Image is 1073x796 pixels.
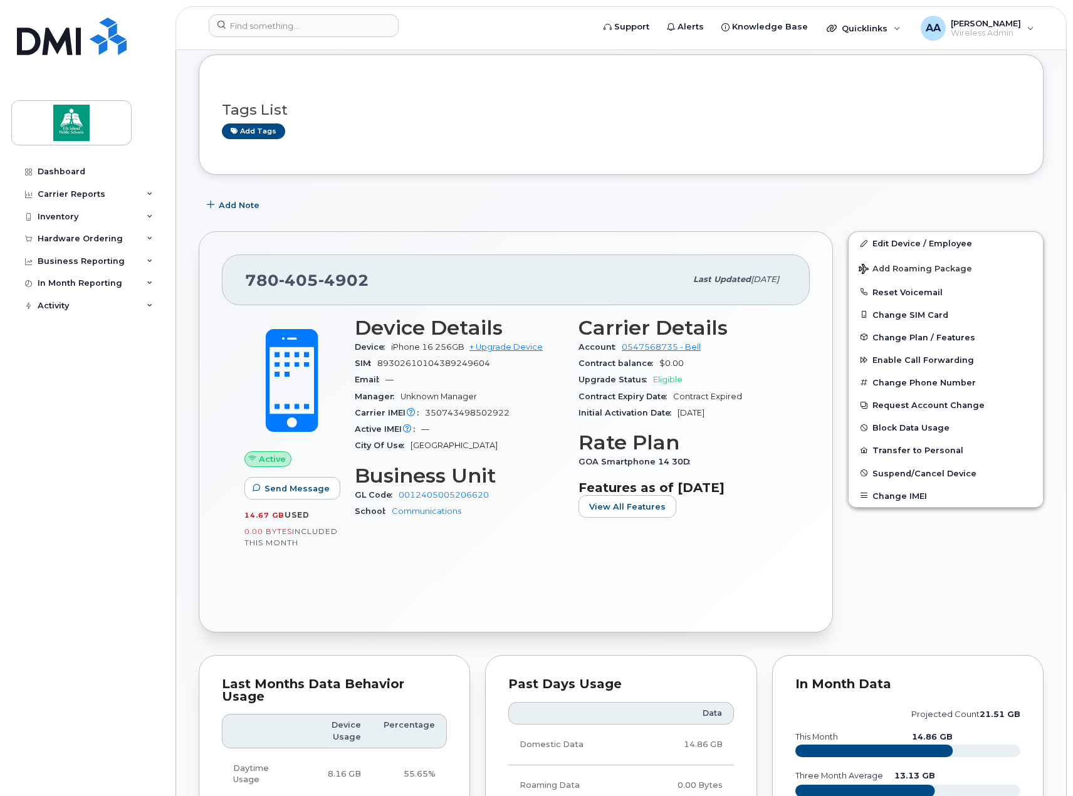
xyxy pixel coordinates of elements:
span: 89302610104389249604 [377,359,490,368]
span: Knowledge Base [732,21,808,33]
span: Manager [355,392,400,401]
button: View All Features [578,495,676,518]
span: 405 [279,271,318,290]
button: Send Message [244,477,340,500]
span: 0.00 Bytes [244,527,292,536]
a: Communications [392,506,461,516]
span: [DATE] [751,275,779,284]
span: Email [355,375,385,384]
button: Request Account Change [849,394,1043,416]
text: projected count [911,710,1020,719]
span: GL Code [355,490,399,500]
span: Carrier IMEI [355,408,425,417]
div: Alyssa Alvarado [912,16,1043,41]
button: Change Phone Number [849,371,1043,394]
button: Reset Voicemail [849,281,1043,303]
span: City Of Use [355,441,411,450]
th: Device Usage [302,714,372,748]
span: [DATE] [678,408,704,417]
span: Add Note [219,199,259,211]
h3: Business Unit [355,464,563,487]
span: — [421,424,429,434]
span: Eligible [653,375,683,384]
span: Account [578,342,622,352]
a: Alerts [658,14,713,39]
div: Past Days Usage [508,678,733,691]
span: [GEOGRAPHIC_DATA] [411,441,498,450]
h3: Tags List [222,102,1020,118]
tspan: 21.51 GB [980,710,1020,719]
span: View All Features [589,501,666,513]
td: 14.86 GB [635,725,734,765]
span: Contract Expired [673,392,742,401]
a: 0012405005206620 [399,490,489,500]
span: Enable Call Forwarding [872,355,974,365]
span: 780 [245,271,369,290]
span: Upgrade Status [578,375,653,384]
h3: Rate Plan [578,431,787,454]
text: this month [795,732,838,741]
text: 14.86 GB [912,732,953,741]
a: Add tags [222,123,285,139]
span: Contract Expiry Date [578,392,673,401]
span: [PERSON_NAME] [951,18,1021,28]
a: Knowledge Base [713,14,817,39]
span: 4902 [318,271,369,290]
span: GOA Smartphone 14 30D [578,457,696,466]
span: SIM [355,359,377,368]
span: — [385,375,394,384]
span: Active IMEI [355,424,421,434]
span: Contract balance [578,359,659,368]
span: 350743498502922 [425,408,510,417]
button: Suspend/Cancel Device [849,462,1043,484]
span: $0.00 [659,359,684,368]
h3: Carrier Details [578,317,787,339]
h3: Features as of [DATE] [578,480,787,495]
div: Quicklinks [818,16,909,41]
text: three month average [795,771,883,780]
span: 14.67 GB [244,511,285,520]
span: Change Plan / Features [872,332,975,342]
button: Change SIM Card [849,303,1043,326]
span: Support [614,21,649,33]
span: Quicklinks [842,23,887,33]
span: AA [926,21,941,36]
input: Find something... [209,14,399,37]
button: Block Data Usage [849,416,1043,439]
td: Domestic Data [508,725,635,765]
text: 13.13 GB [894,771,934,780]
a: + Upgrade Device [469,342,543,352]
th: Percentage [372,714,447,748]
button: Change IMEI [849,484,1043,507]
button: Transfer to Personal [849,439,1043,461]
th: Data [635,702,734,725]
a: Edit Device / Employee [849,232,1043,254]
span: Suspend/Cancel Device [872,468,976,478]
a: Support [595,14,658,39]
span: included this month [244,526,338,547]
span: Send Message [264,483,330,495]
div: In Month Data [795,678,1020,691]
button: Add Note [199,194,270,216]
a: 0547568735 - Bell [622,342,701,352]
button: Change Plan / Features [849,326,1043,348]
span: iPhone 16 256GB [391,342,464,352]
span: Active [259,453,286,465]
button: Enable Call Forwarding [849,348,1043,371]
span: Initial Activation Date [578,408,678,417]
button: Add Roaming Package [849,255,1043,281]
span: Alerts [678,21,704,33]
span: Last updated [693,275,751,284]
h3: Device Details [355,317,563,339]
div: Last Months Data Behavior Usage [222,678,447,703]
span: Add Roaming Package [859,264,972,276]
span: Device [355,342,391,352]
span: used [285,510,310,520]
span: Unknown Manager [400,392,477,401]
span: School [355,506,392,516]
span: Wireless Admin [951,28,1021,38]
